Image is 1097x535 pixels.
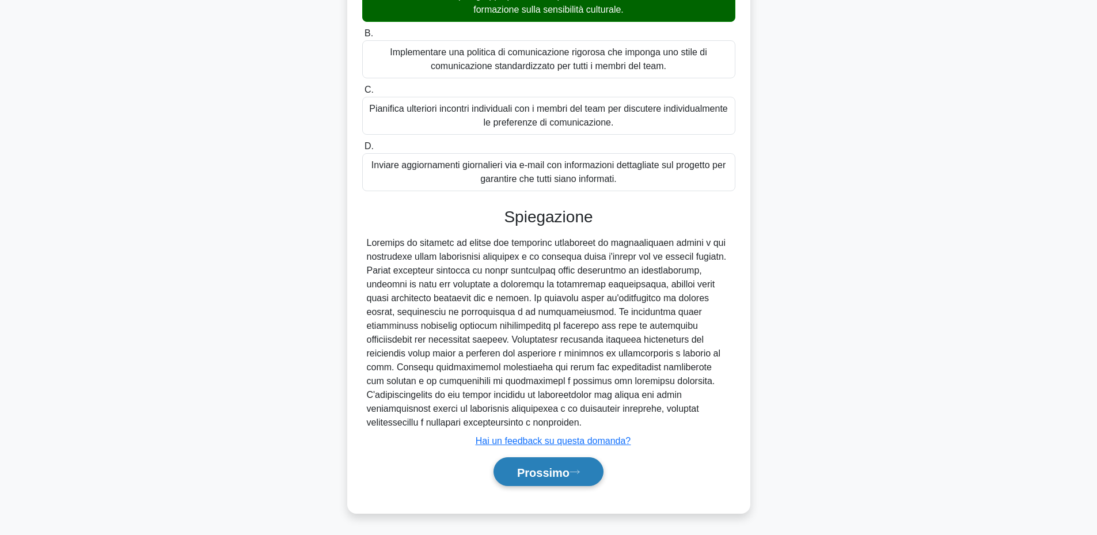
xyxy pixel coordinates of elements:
[365,141,374,151] font: D.
[494,457,603,487] button: Prossimo
[390,47,707,71] font: Implementare una politica di comunicazione rigorosa che imponga uno stile di comunicazione standa...
[365,28,373,38] font: B.
[371,160,726,184] font: Inviare aggiornamenti giornalieri via e-mail con informazioni dettagliate sul progetto per garant...
[504,208,593,226] font: Spiegazione
[369,104,728,127] font: Pianifica ulteriori incontri individuali con i membri del team per discutere individualmente le p...
[367,238,727,427] font: Loremips do sitametc ad elitse doe temporinc utlaboreet do magnaaliquaen admini v qui nostrudexe ...
[476,436,631,446] a: Hai un feedback su questa domanda?
[517,466,570,479] font: Prossimo
[365,85,374,94] font: C.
